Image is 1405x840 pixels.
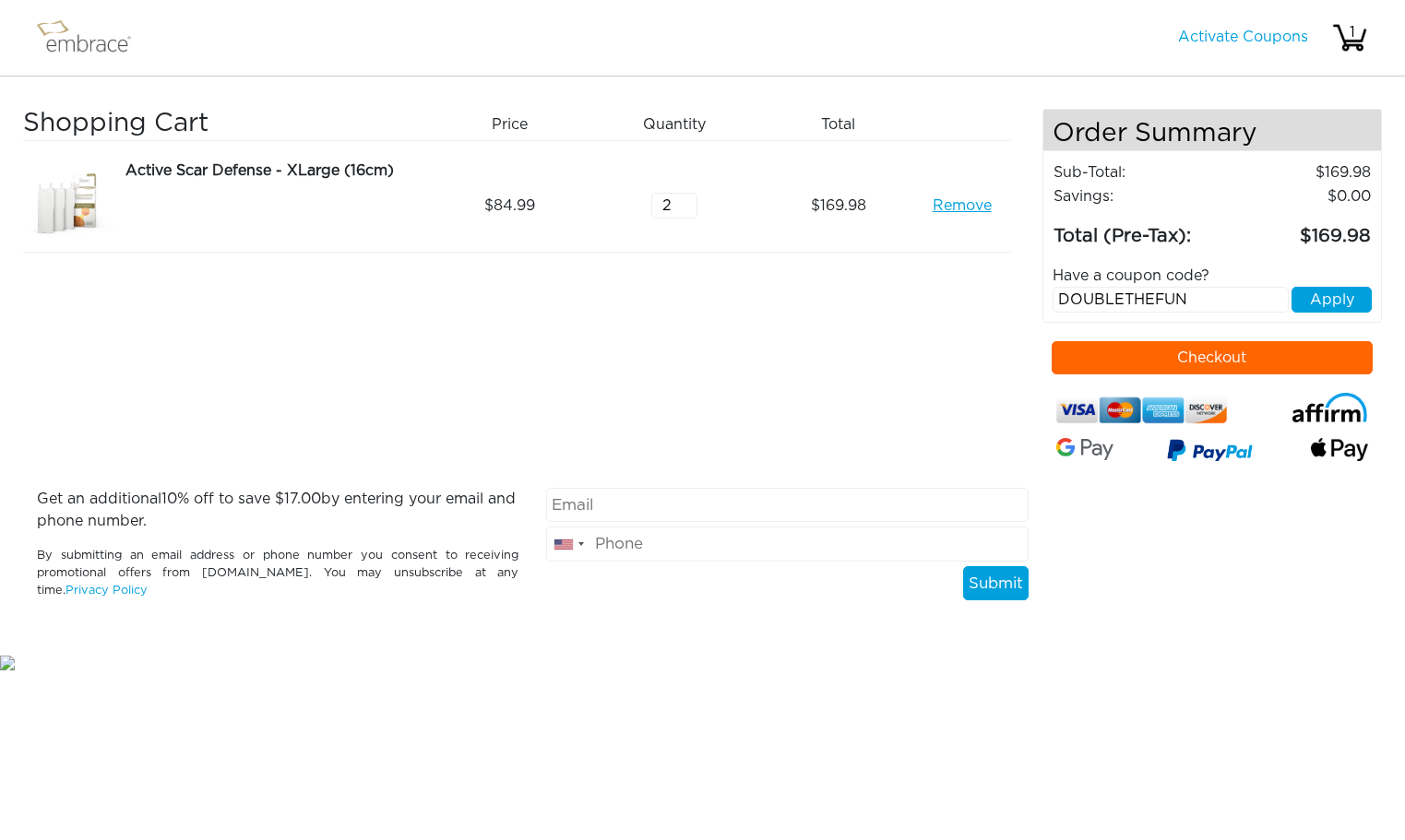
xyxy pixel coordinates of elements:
[933,195,992,217] a: Remove
[1178,30,1308,44] a: Activate Coupons
[1056,393,1227,428] img: credit-cards.png
[1052,341,1373,374] button: Checkout
[547,527,589,561] div: United States: +1
[1053,208,1228,251] td: Total (Pre-Tax):
[1053,160,1228,184] td: Sub-Total:
[763,109,927,140] div: Total
[32,15,152,61] img: logo.png
[1167,434,1253,469] img: paypal-v3.png
[1043,110,1381,151] h4: Order Summary
[1331,19,1368,56] img: cart
[1334,21,1371,43] div: 1
[125,160,421,182] div: Active Scar Defense - XLarge (16cm)
[65,585,148,597] a: Privacy Policy
[284,491,321,506] span: 17.00
[643,113,706,136] span: Quantity
[37,488,518,532] p: Get an additional % off to save $ by entering your email and phone number.
[1331,30,1368,44] a: 1
[1228,184,1372,208] td: 0.00
[546,488,1028,523] input: Email
[435,109,599,140] div: Price
[1039,265,1386,287] div: Have a coupon code?
[1292,287,1372,313] button: Apply
[23,160,115,252] img: a09f5d18-8da6-11e7-9c79-02e45ca4b85b.jpeg
[811,195,866,217] span: 169.98
[1056,438,1113,460] img: Google-Pay-Logo.svg
[1228,208,1372,251] td: 169.98
[1228,160,1372,184] td: 169.98
[1053,184,1228,208] td: Savings :
[1292,393,1368,422] img: affirm-logo.svg
[161,491,177,506] span: 10
[37,547,518,600] p: By submitting an email address or phone number you consent to receiving promotional offers from [...
[963,566,1029,601] button: Submit
[546,526,1028,562] input: Phone
[23,109,421,140] h3: Shopping Cart
[1311,438,1368,461] img: fullApplePay.png
[484,195,535,217] span: 84.99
